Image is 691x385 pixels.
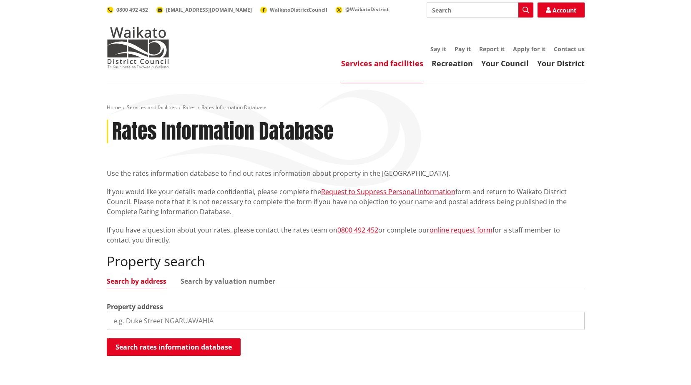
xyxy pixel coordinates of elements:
p: Use the rates information database to find out rates information about property in the [GEOGRAPHI... [107,168,585,178]
a: Search by address [107,278,166,285]
a: [EMAIL_ADDRESS][DOMAIN_NAME] [156,6,252,13]
span: WaikatoDistrictCouncil [270,6,327,13]
img: Waikato District Council - Te Kaunihera aa Takiwaa o Waikato [107,27,169,68]
a: Rates [183,104,196,111]
a: Recreation [432,58,473,68]
h1: Rates Information Database [112,120,333,144]
span: @WaikatoDistrict [345,6,389,13]
a: Say it [430,45,446,53]
a: 0800 492 452 [337,225,378,235]
a: Your District [537,58,585,68]
input: e.g. Duke Street NGARUAWAHIA [107,312,585,330]
a: online request form [430,225,492,235]
a: @WaikatoDistrict [336,6,389,13]
span: [EMAIL_ADDRESS][DOMAIN_NAME] [166,6,252,13]
h2: Property search [107,253,585,269]
p: If you have a question about your rates, please contact the rates team on or complete our for a s... [107,225,585,245]
label: Property address [107,302,163,312]
a: Pay it [455,45,471,53]
a: Services and facilities [341,58,423,68]
a: Services and facilities [127,104,177,111]
a: Your Council [481,58,529,68]
a: Contact us [554,45,585,53]
a: Report it [479,45,505,53]
input: Search input [427,2,533,17]
a: Account [538,2,585,17]
a: WaikatoDistrictCouncil [260,6,327,13]
a: Apply for it [513,45,545,53]
a: Search by valuation number [181,278,275,285]
a: 0800 492 452 [107,6,148,13]
button: Search rates information database [107,338,241,356]
span: Rates Information Database [201,104,266,111]
a: Request to Suppress Personal Information [321,187,455,196]
nav: breadcrumb [107,104,585,111]
p: If you would like your details made confidential, please complete the form and return to Waikato ... [107,187,585,217]
a: Home [107,104,121,111]
span: 0800 492 452 [116,6,148,13]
